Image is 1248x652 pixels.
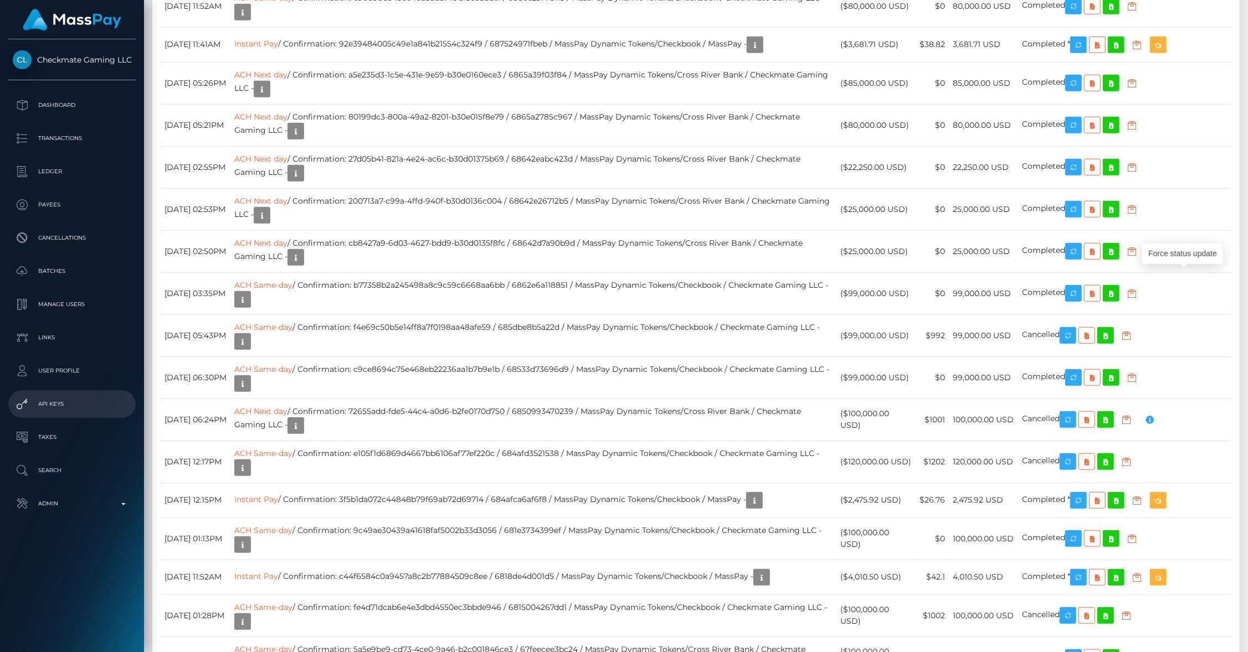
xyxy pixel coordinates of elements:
td: [DATE] 06:30PM [161,356,230,399]
a: ACH Next day [234,406,287,416]
td: Cancelled [1018,594,1231,637]
p: User Profile [13,363,131,379]
td: 120,000.00 USD [949,441,1018,483]
td: 25,000.00 USD [949,230,1018,272]
td: ($99,000.00 USD) [836,356,915,399]
td: / Confirmation: b77358b2a245498a8c9c59c6668aa6bb / 6862e6a118851 / MassPay Dynamic Tokens/Checkbo... [230,272,836,314]
a: ACH Same-day [234,525,292,535]
td: ($100,000.00 USD) [836,518,915,560]
td: Completed * [1018,27,1231,62]
td: $0 [915,356,949,399]
a: ACH Next day [234,112,287,122]
td: 22,250.00 USD [949,146,1018,188]
td: Completed [1018,104,1231,146]
td: Completed * [1018,560,1231,594]
a: Taxes [8,423,136,451]
td: Completed [1018,356,1231,399]
td: $26.76 [915,483,949,518]
p: Manage Users [13,296,131,313]
td: [DATE] 06:24PM [161,399,230,441]
td: Cancelled [1018,314,1231,356]
p: Search [13,462,131,479]
a: Links [8,324,136,351]
a: ACH Next day [234,70,287,80]
td: / Confirmation: e105f1d6869d4667bb6106af77ef220c / 684afd3521538 / MassPay Dynamic Tokens/Checkbo... [230,441,836,483]
td: Completed [1018,62,1231,104]
td: $0 [915,146,949,188]
p: Ledger [13,163,131,180]
td: [DATE] 12:15PM [161,483,230,518]
a: API Keys [8,390,136,418]
td: Cancelled [1018,399,1231,441]
td: / Confirmation: 27d05b41-821a-4e24-ac6c-b30d01375b69 / 68642eabc423d / MassPay Dynamic Tokens/Cro... [230,146,836,188]
td: $0 [915,230,949,272]
a: Instant Pay [234,39,278,49]
p: Batches [13,263,131,280]
p: Links [13,329,131,346]
td: ($4,010.50 USD) [836,560,915,594]
td: ($25,000.00 USD) [836,230,915,272]
td: / Confirmation: c44f6584c0a9457a8c2b77884509c8ee / 6818de4d001d5 / MassPay Dynamic Tokens/Checkbo... [230,560,836,594]
td: [DATE] 05:21PM [161,104,230,146]
td: [DATE] 02:53PM [161,188,230,230]
a: ACH Same-day [234,280,292,290]
td: 100,000.00 USD [949,399,1018,441]
td: [DATE] 11:52AM [161,560,230,594]
td: [DATE] 12:17PM [161,441,230,483]
td: Completed [1018,518,1231,560]
td: ($85,000.00 USD) [836,62,915,104]
a: ACH Same-day [234,602,292,612]
a: ACH Next day [234,238,287,248]
a: ACH Next day [234,196,287,206]
a: Transactions [8,125,136,152]
a: Payees [8,191,136,219]
td: $0 [915,188,949,230]
p: Admin [13,495,131,512]
td: ($99,000.00 USD) [836,314,915,356]
td: / Confirmation: 72655add-fde5-44c4-a0d6-b2fe0170d750 / 6850993470239 / MassPay Dynamic Tokens/Cro... [230,399,836,441]
td: 25,000.00 USD [949,188,1018,230]
td: [DATE] 03:35PM [161,272,230,314]
a: ACH Next day [234,154,287,164]
td: 80,000.00 USD [949,104,1018,146]
td: $42.1 [915,560,949,594]
td: Completed [1018,146,1231,188]
td: / Confirmation: cb8427a9-6d03-4627-bdd9-b30d0135f8fc / 68642d7a90b9d / MassPay Dynamic Tokens/Cro... [230,230,836,272]
p: API Keys [13,396,131,412]
td: $1001 [915,399,949,441]
a: Search [8,457,136,484]
td: 3,681.71 USD [949,27,1018,62]
td: 99,000.00 USD [949,356,1018,399]
td: / Confirmation: a5e235d3-1c5e-431e-9e59-b30e0160ece3 / 6865a39f03f84 / MassPay Dynamic Tokens/Cro... [230,62,836,104]
p: Transactions [13,130,131,147]
a: Instant Pay [234,494,278,504]
a: Instant Pay [234,571,278,581]
td: / Confirmation: fe4d71dcab6e4e3dbd4550ec3bbde946 / 6815004267dd1 / MassPay Dynamic Tokens/Checkbo... [230,594,836,637]
td: [DATE] 01:28PM [161,594,230,637]
td: 100,000.00 USD [949,518,1018,560]
td: 2,475.92 USD [949,483,1018,518]
td: ($2,475.92 USD) [836,483,915,518]
td: Completed * [1018,483,1231,518]
a: ACH Same-day [234,322,292,332]
td: / Confirmation: 3f5b1da072c44848b79f69ab72d69714 / 684afca6af6f8 / MassPay Dynamic Tokens/Checkbo... [230,483,836,518]
td: ($100,000.00 USD) [836,594,915,637]
td: 4,010.50 USD [949,560,1018,594]
td: $992 [915,314,949,356]
td: / Confirmation: 92e39484005c49e1a841b21554c324f9 / 687524971fbeb / MassPay Dynamic Tokens/Checkbo... [230,27,836,62]
td: Completed [1018,272,1231,314]
a: ACH Same-day [234,448,292,458]
p: Dashboard [13,97,131,113]
td: 99,000.00 USD [949,314,1018,356]
td: $0 [915,62,949,104]
td: ($22,250.00 USD) [836,146,915,188]
span: Checkmate Gaming LLC [8,55,136,65]
td: ($99,000.00 USD) [836,272,915,314]
td: $0 [915,104,949,146]
img: MassPay Logo [23,9,121,30]
a: ACH Same-day [234,364,292,374]
td: ($3,681.71 USD) [836,27,915,62]
div: Force status update [1142,244,1223,264]
td: / Confirmation: f4e69c50b5e14ff8a7f0198aa48afe59 / 685dbe8b5a22d / MassPay Dynamic Tokens/Checkbo... [230,314,836,356]
td: $0 [915,272,949,314]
